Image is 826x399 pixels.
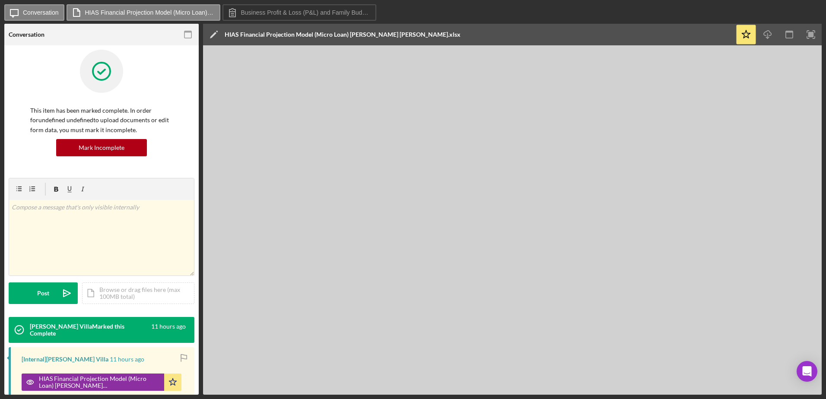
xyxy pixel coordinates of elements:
p: This item has been marked complete. In order for undefined undefined to upload documents or edit ... [30,106,173,135]
iframe: Document Preview [203,45,822,395]
div: Mark Incomplete [79,139,124,156]
div: [Internal] [PERSON_NAME] Villa [22,356,108,363]
div: HIAS Financial Projection Model (Micro Loan) [PERSON_NAME] [PERSON_NAME].xlsx [39,375,160,389]
button: Post [9,282,78,304]
button: HIAS Financial Projection Model (Micro Loan) [PERSON_NAME] [PERSON_NAME].xlsx [67,4,220,21]
label: HIAS Financial Projection Model (Micro Loan) [PERSON_NAME] [PERSON_NAME].xlsx [85,9,215,16]
button: Business Profit & Loss (P&L) and Family Budget [222,4,376,21]
button: HIAS Financial Projection Model (Micro Loan) [PERSON_NAME] [PERSON_NAME].xlsx [22,374,181,391]
label: Conversation [23,9,59,16]
div: HIAS Financial Projection Model (Micro Loan) [PERSON_NAME] [PERSON_NAME].xlsx [225,31,461,38]
button: Mark Incomplete [56,139,147,156]
label: Business Profit & Loss (P&L) and Family Budget [241,9,371,16]
time: 2025-09-03 03:19 [110,356,144,363]
time: 2025-09-03 03:19 [151,323,186,337]
div: Post [37,282,49,304]
button: Conversation [4,4,64,21]
div: Open Intercom Messenger [797,361,817,382]
div: [PERSON_NAME] Villa Marked this Complete [30,323,150,337]
div: Conversation [9,31,44,38]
